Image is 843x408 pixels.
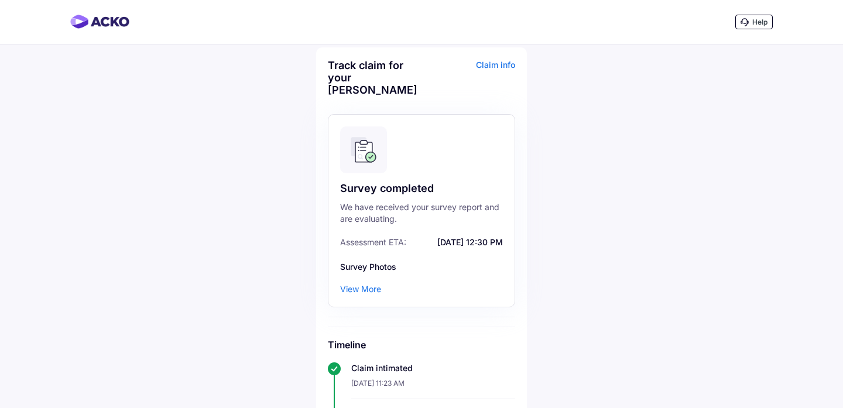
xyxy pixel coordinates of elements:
[409,236,503,248] span: [DATE] 12:30 PM
[340,201,503,225] div: We have received your survey report and are evaluating.
[70,15,129,29] img: horizontal-gradient.png
[351,362,515,374] div: Claim intimated
[340,236,406,248] span: Assessment ETA:
[328,339,515,351] h6: Timeline
[424,59,515,105] div: Claim info
[351,374,515,399] div: [DATE] 11:23 AM
[340,261,503,273] div: Survey Photos
[340,181,503,196] div: Survey completed
[328,59,419,96] div: Track claim for your [PERSON_NAME]
[340,283,381,295] div: View More
[752,18,767,26] span: Help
